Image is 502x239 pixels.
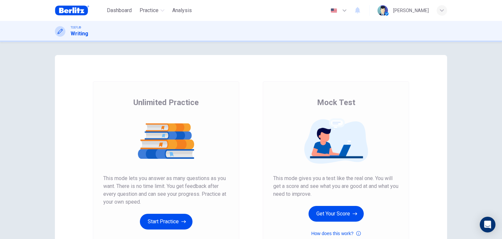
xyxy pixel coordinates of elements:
[377,5,388,16] img: Profile picture
[137,5,167,16] button: Practice
[170,5,194,16] button: Analysis
[172,7,192,14] span: Analysis
[140,214,192,230] button: Start Practice
[55,4,89,17] img: Berlitz Brasil logo
[393,7,429,14] div: [PERSON_NAME]
[55,4,104,17] a: Berlitz Brasil logo
[71,25,81,30] span: TOEFL®
[317,97,355,108] span: Mock Test
[140,7,159,14] span: Practice
[330,8,338,13] img: en
[480,217,495,232] div: Open Intercom Messenger
[107,7,132,14] span: Dashboard
[133,97,199,108] span: Unlimited Practice
[309,206,364,222] button: Get Your Score
[104,5,134,16] button: Dashboard
[71,30,88,38] h1: Writing
[311,230,360,237] button: How does this work?
[103,175,229,206] span: This mode lets you answer as many questions as you want. There is no time limit. You get feedback...
[273,175,399,198] span: This mode gives you a test like the real one. You will get a score and see what you are good at a...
